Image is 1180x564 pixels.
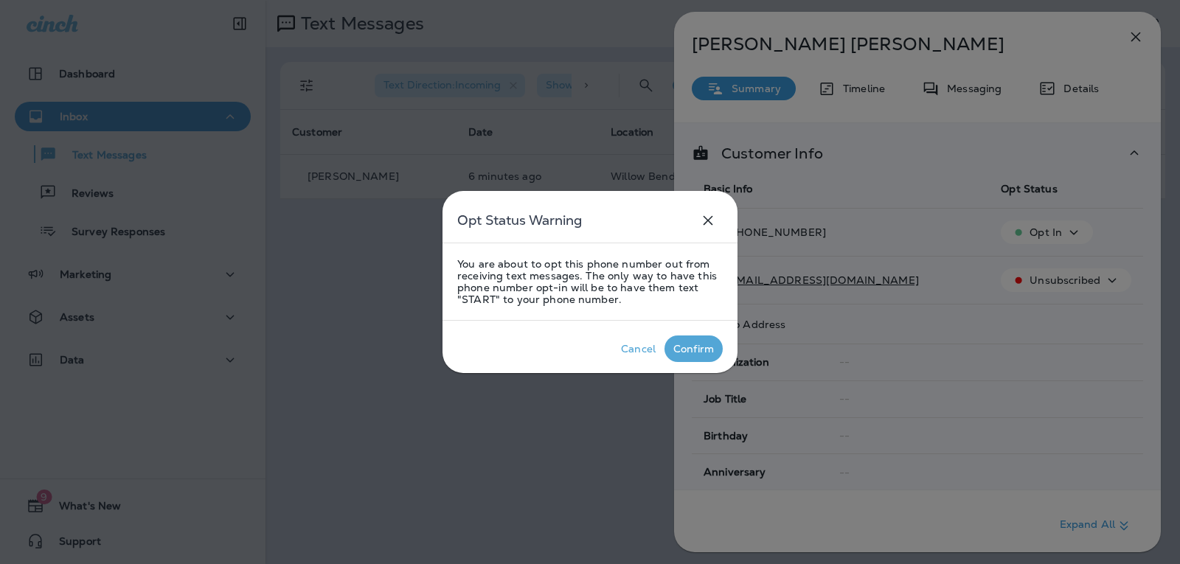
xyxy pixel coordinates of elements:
[673,343,714,355] div: Confirm
[664,335,723,362] button: Confirm
[457,209,582,232] h5: Opt Status Warning
[693,206,723,235] button: close
[457,258,723,305] p: You are about to opt this phone number out from receiving text messages. The only way to have thi...
[621,343,656,355] div: Cancel
[612,335,664,362] button: Cancel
